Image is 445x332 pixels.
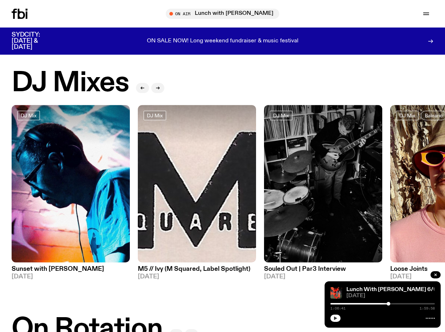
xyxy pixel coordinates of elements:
[396,111,419,120] a: DJ Mix
[17,111,40,120] a: DJ Mix
[420,307,435,310] span: 1:59:58
[138,274,256,280] span: [DATE]
[147,38,298,45] p: ON SALE NOW! Long weekend fundraiser & music festival
[12,266,130,272] h3: Sunset with [PERSON_NAME]
[12,274,130,280] span: [DATE]
[138,262,256,280] a: M5 // Ivy (M Squared, Label Spotlight)[DATE]
[12,105,130,262] img: Simon Caldwell stands side on, looking downwards. He has headphones on. Behind him is a brightly ...
[425,113,442,118] span: Balearic
[144,111,166,120] a: DJ Mix
[264,266,382,272] h3: Souled Out | Par3 Interview
[264,274,382,280] span: [DATE]
[12,70,129,97] h2: DJ Mixes
[346,293,435,299] span: [DATE]
[264,262,382,280] a: Souled Out | Par3 Interview[DATE]
[12,32,58,50] h3: SYDCITY: [DATE] & [DATE]
[147,113,163,118] span: DJ Mix
[12,262,130,280] a: Sunset with [PERSON_NAME][DATE]
[21,113,37,118] span: DJ Mix
[270,111,292,120] a: DJ Mix
[399,113,415,118] span: DJ Mix
[138,266,256,272] h3: M5 // Ivy (M Squared, Label Spotlight)
[166,9,279,19] button: On AirLunch with [PERSON_NAME]
[273,113,289,118] span: DJ Mix
[330,307,346,310] span: 1:06:41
